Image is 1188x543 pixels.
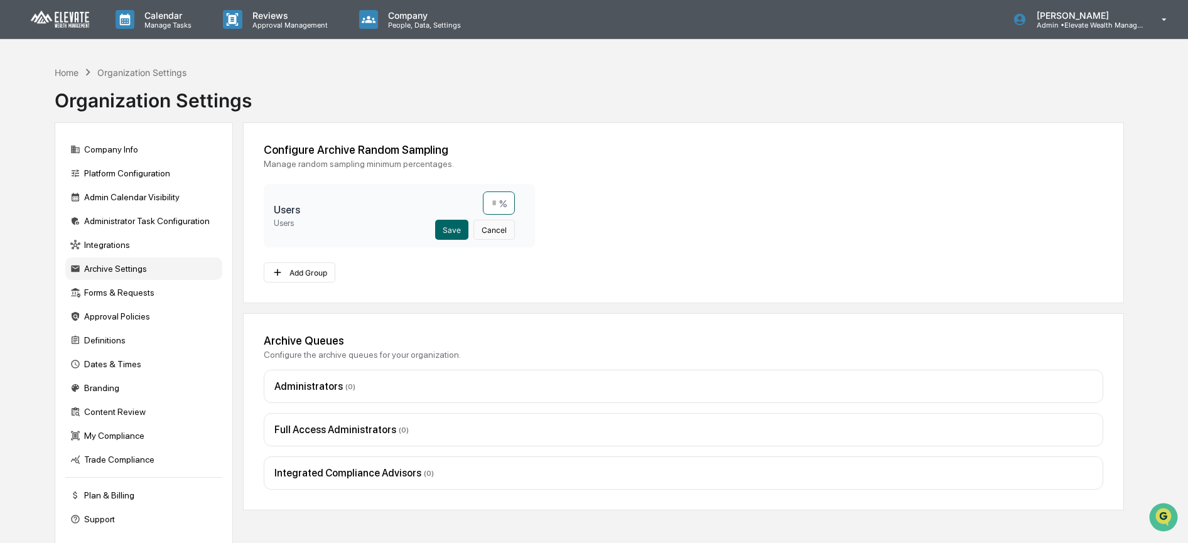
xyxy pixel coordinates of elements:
[89,212,152,222] a: Powered byPylon
[55,67,78,78] div: Home
[274,218,435,228] div: Users
[242,10,334,21] p: Reviews
[25,158,81,171] span: Preclearance
[274,467,1093,479] div: Integrated Compliance Advisors
[13,159,23,169] div: 🖐️
[399,426,409,434] span: ( 0 )
[65,448,222,471] div: Trade Compliance
[378,10,467,21] p: Company
[1027,21,1143,30] p: Admin • Elevate Wealth Management
[1148,502,1182,535] iframe: Open customer support
[104,158,156,171] span: Attestations
[378,21,467,30] p: People, Data, Settings
[264,262,336,282] button: Add Group
[30,10,90,30] img: logo
[213,100,229,115] button: Start new chat
[13,26,229,46] p: How can we help?
[65,484,222,507] div: Plan & Billing
[264,159,1103,169] div: Manage random sampling minimum percentages.
[134,10,198,21] p: Calendar
[65,234,222,256] div: Integrations
[264,334,1103,347] div: Archive Queues
[242,21,334,30] p: Approval Management
[134,21,198,30] p: Manage Tasks
[65,281,222,304] div: Forms & Requests
[65,186,222,208] div: Admin Calendar Visibility
[8,153,86,176] a: 🖐️Preclearance
[13,183,23,193] div: 🔎
[65,508,222,530] div: Support
[65,138,222,161] div: Company Info
[264,350,1103,360] div: Configure the archive queues for your organization.
[345,382,355,391] span: ( 0 )
[91,159,101,169] div: 🗄️
[424,469,434,478] span: ( 0 )
[97,67,186,78] div: Organization Settings
[8,177,84,200] a: 🔎Data Lookup
[65,257,222,280] div: Archive Settings
[25,182,79,195] span: Data Lookup
[65,305,222,328] div: Approval Policies
[473,220,515,240] button: Cancel
[43,96,206,109] div: Start new chat
[65,377,222,399] div: Branding
[65,329,222,352] div: Definitions
[274,204,435,216] h3: Users
[86,153,161,176] a: 🗄️Attestations
[13,96,35,119] img: 1746055101610-c473b297-6a78-478c-a979-82029cc54cd1
[43,109,159,119] div: We're available if you need us!
[65,401,222,423] div: Content Review
[435,220,468,240] button: Save
[55,79,252,112] div: Organization Settings
[65,424,222,447] div: My Compliance
[264,143,1103,156] div: Configure Archive Random Sampling
[65,162,222,185] div: Platform Configuration
[1027,10,1143,21] p: [PERSON_NAME]
[274,424,1093,436] div: Full Access Administrators
[65,353,222,375] div: Dates & Times
[274,380,1093,392] div: Administrators
[65,210,222,232] div: Administrator Task Configuration
[125,213,152,222] span: Pylon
